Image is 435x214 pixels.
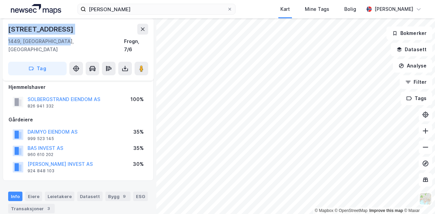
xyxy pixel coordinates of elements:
[8,24,75,35] div: [STREET_ADDRESS]
[133,128,144,136] div: 35%
[77,192,103,201] div: Datasett
[8,62,67,75] button: Tag
[401,181,435,214] iframe: Chat Widget
[369,208,403,213] a: Improve this map
[400,75,432,89] button: Filter
[8,83,148,91] div: Hjemmelshaver
[386,26,432,40] button: Bokmerker
[28,136,54,141] div: 999 523 145
[280,5,290,13] div: Kart
[133,192,148,201] div: ESG
[315,208,333,213] a: Mapbox
[305,5,329,13] div: Mine Tags
[28,152,53,157] div: 960 610 202
[133,144,144,152] div: 35%
[130,95,144,103] div: 100%
[28,103,54,109] div: 826 941 332
[45,205,52,212] div: 3
[335,208,368,213] a: OpenStreetMap
[28,168,54,174] div: 924 848 103
[86,4,227,14] input: Søk på adresse, matrikkel, gårdeiere, leietakere eller personer
[391,43,432,56] button: Datasett
[105,192,130,201] div: Bygg
[8,204,55,213] div: Transaksjoner
[344,5,356,13] div: Bolig
[8,116,148,124] div: Gårdeiere
[121,193,128,200] div: 9
[25,192,42,201] div: Eiere
[11,4,61,14] img: logo.a4113a55bc3d86da70a041830d287a7e.svg
[124,37,148,54] div: Frogn, 7/6
[45,192,74,201] div: Leietakere
[401,92,432,105] button: Tags
[8,37,124,54] div: 1449, [GEOGRAPHIC_DATA], [GEOGRAPHIC_DATA]
[375,5,413,13] div: [PERSON_NAME]
[8,192,22,201] div: Info
[393,59,432,73] button: Analyse
[133,160,144,168] div: 30%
